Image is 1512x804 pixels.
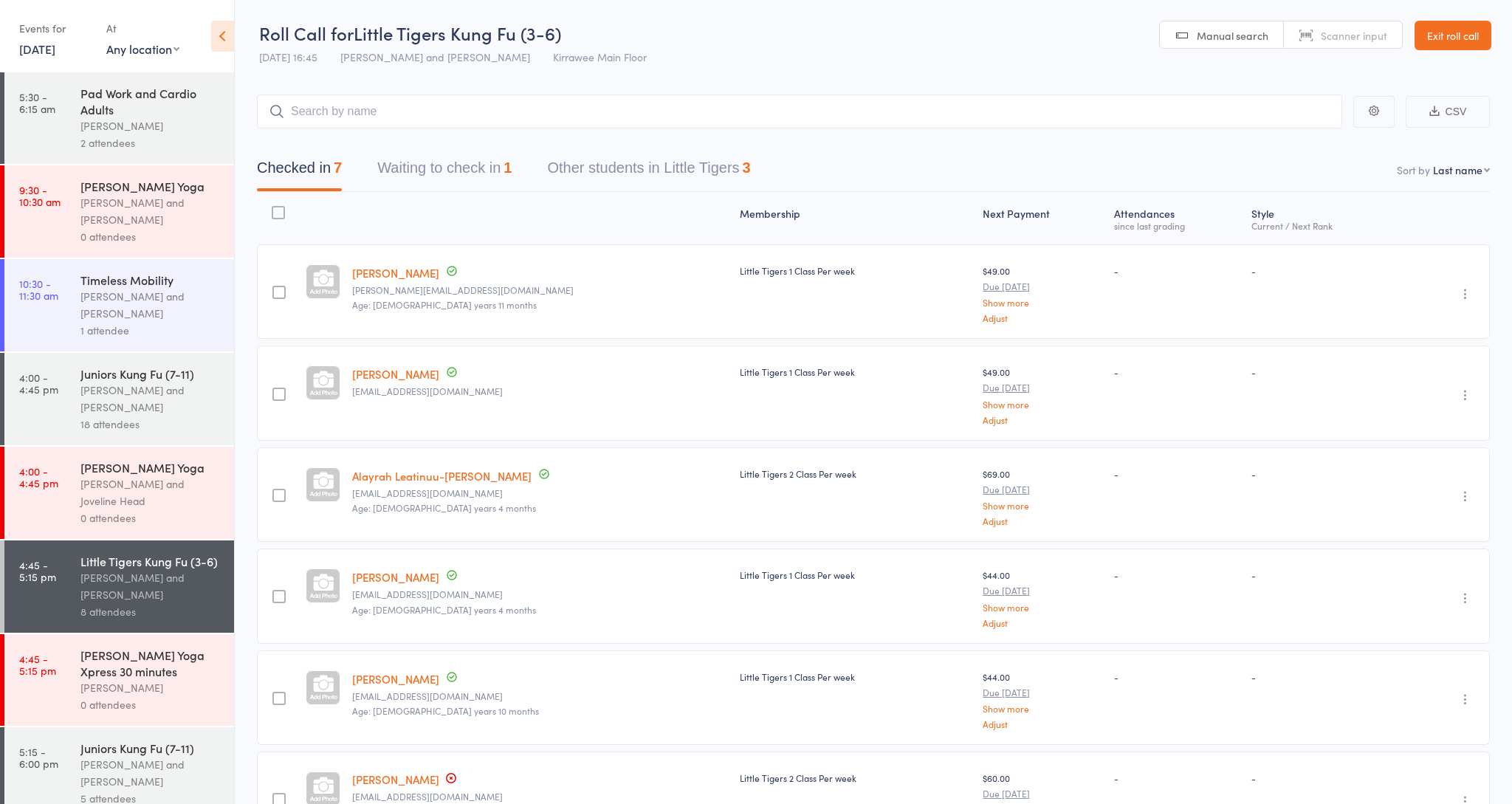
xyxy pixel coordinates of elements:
small: Due [DATE] [983,585,1102,596]
div: [PERSON_NAME] Yoga [80,459,221,475]
a: Adjust [983,415,1102,425]
a: Adjust [983,719,1102,729]
div: Little Tigers 2 Class Per week [740,772,971,784]
a: Adjust [983,313,1102,323]
span: Manual search [1197,28,1268,43]
input: Search by name [257,95,1342,128]
time: 4:00 - 4:45 pm [19,465,58,489]
div: [PERSON_NAME] and [PERSON_NAME] [80,382,221,416]
small: tokristan@gmail.com [352,386,728,396]
button: Waiting to check in1 [377,152,512,191]
small: Due [DATE] [983,788,1102,799]
div: $49.00 [983,264,1102,323]
div: [PERSON_NAME] and [PERSON_NAME] [80,288,221,322]
a: [PERSON_NAME] [352,772,439,787]
div: 1 [504,159,512,176]
div: - [1114,365,1240,378]
div: - [1251,467,1394,480]
small: Due [DATE] [983,687,1102,698]
div: Little Tigers 1 Class Per week [740,670,971,683]
div: 2 attendees [80,134,221,151]
small: Due [DATE] [983,281,1102,292]
time: 5:15 - 6:00 pm [19,746,58,769]
span: Roll Call for [259,21,354,45]
time: 4:00 - 4:45 pm [19,371,58,395]
div: [PERSON_NAME] and [PERSON_NAME] [80,194,221,228]
div: [PERSON_NAME] Yoga Xpress 30 minutes [80,647,221,679]
div: Any location [106,41,179,57]
div: 18 attendees [80,416,221,433]
a: [PERSON_NAME] [352,366,439,382]
small: Camillajonesmartin@gmail.com [352,691,728,701]
div: Little Tigers 1 Class Per week [740,365,971,378]
a: Adjust [983,516,1102,526]
div: - [1114,264,1240,277]
small: catherine.borovyak@gmail.com [352,285,728,295]
div: $69.00 [983,467,1102,526]
a: Show more [983,298,1102,307]
div: Last name [1433,162,1482,177]
a: [PERSON_NAME] [352,569,439,585]
div: [PERSON_NAME] Yoga [80,178,221,194]
div: since last grading [1114,221,1240,230]
a: [PERSON_NAME] [352,265,439,281]
div: [PERSON_NAME] and [PERSON_NAME] [80,756,221,790]
span: Age: [DEMOGRAPHIC_DATA] years 4 months [352,603,536,616]
div: [PERSON_NAME] and Joveline Head [80,475,221,509]
div: 3 [743,159,751,176]
div: Style [1245,199,1400,238]
small: annanayanajohns@gmail.com [352,791,728,802]
button: Other students in Little Tigers3 [547,152,750,191]
span: Age: [DEMOGRAPHIC_DATA] years 4 months [352,501,536,514]
div: - [1114,467,1240,480]
div: Little Tigers 1 Class Per week [740,568,971,581]
time: 10:30 - 11:30 am [19,278,58,301]
div: $44.00 [983,568,1102,627]
button: Checked in7 [257,152,342,191]
span: Scanner input [1321,28,1387,43]
span: Age: [DEMOGRAPHIC_DATA] years 11 months [352,298,537,311]
a: 9:30 -10:30 am[PERSON_NAME] Yoga[PERSON_NAME] and [PERSON_NAME]0 attendees [4,165,234,258]
a: [DATE] [19,41,55,57]
div: 0 attendees [80,228,221,245]
div: [PERSON_NAME] [80,679,221,696]
span: Kirrawee Main Floor [553,49,647,64]
div: Current / Next Rank [1251,221,1394,230]
a: 4:00 -4:45 pmJuniors Kung Fu (7-11)[PERSON_NAME] and [PERSON_NAME]18 attendees [4,353,234,445]
span: Age: [DEMOGRAPHIC_DATA] years 10 months [352,704,539,717]
a: [PERSON_NAME] [352,671,439,687]
small: timmeeboi@gmail.com [352,488,728,498]
div: Juniors Kung Fu (7-11) [80,365,221,382]
a: 4:00 -4:45 pm[PERSON_NAME] Yoga[PERSON_NAME] and Joveline Head0 attendees [4,447,234,539]
div: - [1114,772,1240,784]
div: Next Payment [977,199,1108,238]
a: 4:45 -5:15 pm[PERSON_NAME] Yoga Xpress 30 minutes[PERSON_NAME]0 attendees [4,634,234,726]
div: - [1251,568,1394,581]
time: 9:30 - 10:30 am [19,184,61,207]
time: 5:30 - 6:15 am [19,91,55,114]
small: Due [DATE] [983,382,1102,393]
div: 0 attendees [80,696,221,713]
div: - [1251,365,1394,378]
div: Pad Work and Cardio Adults [80,85,221,117]
div: Atten­dances [1108,199,1245,238]
div: Little Tigers 2 Class Per week [740,467,971,480]
a: 10:30 -11:30 amTimeless Mobility[PERSON_NAME] and [PERSON_NAME]1 attendee [4,259,234,351]
span: [DATE] 16:45 [259,49,317,64]
a: Exit roll call [1415,21,1491,50]
div: [PERSON_NAME] and [PERSON_NAME] [80,569,221,603]
a: Show more [983,501,1102,510]
span: Little Tigers Kung Fu (3-6) [354,21,561,45]
div: Timeless Mobility [80,272,221,288]
div: At [106,16,179,41]
a: Show more [983,602,1102,612]
div: - [1251,772,1394,784]
div: Events for [19,16,92,41]
time: 4:45 - 5:15 pm [19,653,56,676]
a: 5:30 -6:15 amPad Work and Cardio Adults[PERSON_NAME]2 attendees [4,72,234,164]
div: 0 attendees [80,509,221,526]
a: 4:45 -5:15 pmLittle Tigers Kung Fu (3-6)[PERSON_NAME] and [PERSON_NAME]8 attendees [4,540,234,633]
small: idl51@hotmail.com [352,589,728,599]
div: Juniors Kung Fu (7-11) [80,740,221,756]
span: [PERSON_NAME] and [PERSON_NAME] [340,49,530,64]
